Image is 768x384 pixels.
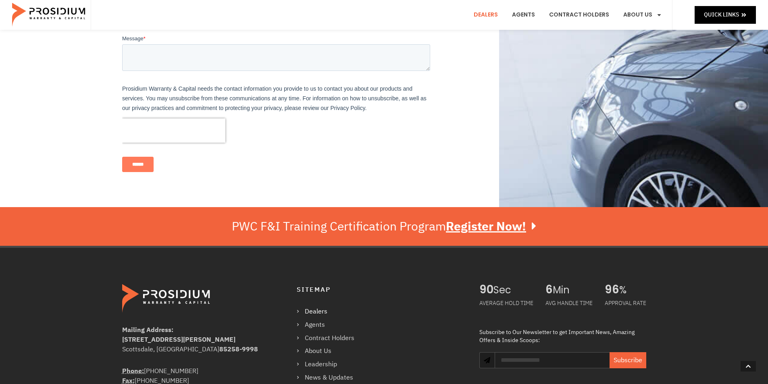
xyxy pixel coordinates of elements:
div: Subscribe to Our Newsletter to get Important News, Amazing Offers & Inside Scoops: [479,328,646,344]
span: Subscribe [614,355,642,365]
div: APPROVAL RATE [605,296,646,310]
b: [STREET_ADDRESS][PERSON_NAME] [122,335,235,345]
button: Subscribe [610,352,646,368]
span: 96 [605,284,619,296]
span: Quick Links [704,10,739,20]
div: PWC F&I Training Certification Program [232,219,536,234]
u: Register Now! [446,217,526,235]
abbr: Phone Number [122,366,144,376]
span: 90 [479,284,493,296]
div: AVG HANDLE TIME [545,296,593,310]
a: About Us [297,345,362,357]
a: Dealers [297,306,362,318]
span: % [619,284,646,296]
a: Agents [297,319,362,331]
span: Sec [493,284,533,296]
a: Contract Holders [297,332,362,344]
div: Scottsdale, [GEOGRAPHIC_DATA] [122,345,264,354]
a: News & Updates [297,372,362,384]
a: Quick Links [695,6,756,23]
b: Mailing Address: [122,325,173,335]
strong: Phone: [122,366,144,376]
span: 6 [545,284,553,296]
span: Last Name [156,1,181,7]
h4: Sitemap [297,284,463,296]
a: Leadership [297,359,362,370]
b: 85258-9998 [219,345,258,354]
span: Min [553,284,593,296]
form: Newsletter Form [495,352,646,376]
div: AVERAGE HOLD TIME [479,296,533,310]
